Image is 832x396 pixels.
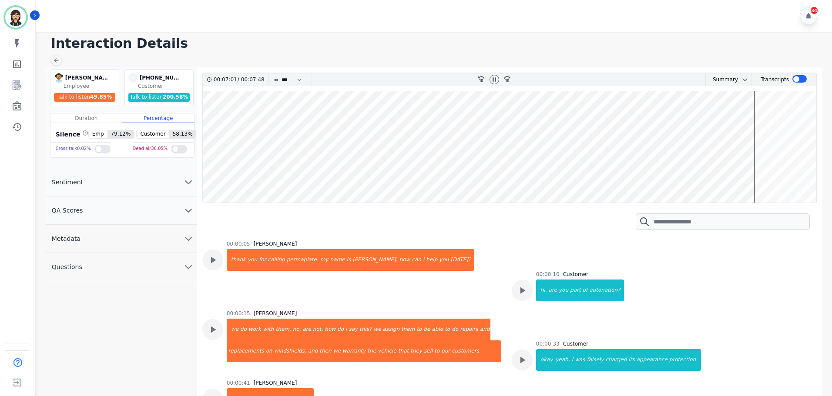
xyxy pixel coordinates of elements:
div: of [582,280,589,301]
div: assign [382,319,400,340]
div: thank [228,249,247,271]
button: Questions chevron down [45,253,197,281]
div: my [319,249,329,271]
div: the [366,340,377,362]
div: that [397,340,409,362]
div: [PHONE_NUMBER] [140,73,183,83]
span: 79.12 % [107,130,134,138]
span: Metadata [45,234,87,243]
div: be [423,319,431,340]
svg: chevron down [183,262,194,272]
div: them, [275,319,292,340]
div: then [319,340,332,362]
div: to [444,319,451,340]
div: was [574,349,586,371]
div: Summary [706,73,738,86]
div: how [324,319,336,340]
button: Sentiment chevron down [45,168,197,196]
div: charged [604,349,627,371]
div: customers. [451,340,501,362]
div: hi. [537,280,548,301]
button: Metadata chevron down [45,225,197,253]
div: 00:00:15 [227,310,250,317]
div: this? [359,319,372,340]
svg: chevron down [183,177,194,187]
div: calling [267,249,286,271]
span: 49.85 % [90,94,112,100]
div: [PERSON_NAME] [254,240,297,247]
div: warranty [342,340,367,362]
svg: chevron down [183,205,194,216]
div: windshields, [273,340,307,362]
div: Talk to listen [54,93,116,102]
div: autonation? [588,280,624,301]
span: QA Scores [45,206,90,215]
div: to [433,340,440,362]
button: QA Scores chevron down [45,196,197,225]
span: Customer [137,130,169,138]
div: 00:07:01 [214,73,238,86]
span: Emp [89,130,107,138]
div: Silence [54,130,88,139]
div: 00:00:41 [227,379,250,386]
div: Duration [50,113,122,123]
div: no, [292,319,302,340]
div: Transcripts [761,73,789,86]
div: do [239,319,248,340]
div: Talk to listen [128,93,190,102]
div: Dead air 36.05 % [133,143,168,155]
div: [DATE]? [450,249,474,271]
div: yeah, [554,349,570,371]
span: - [128,73,138,83]
div: name [329,249,346,271]
div: say [348,319,359,340]
div: help [425,249,438,271]
svg: chevron down [741,76,748,83]
h1: Interaction Details [51,36,823,51]
div: Percentage [122,113,194,123]
div: can [411,249,422,271]
div: them [400,319,416,340]
div: [PERSON_NAME] [254,379,297,386]
div: do [451,319,459,340]
div: replacements [228,340,265,362]
div: protection. [668,349,701,371]
div: 00:07:48 [239,73,263,86]
div: they [409,340,423,362]
div: repairs [459,319,479,340]
div: sell [423,340,433,362]
div: [PERSON_NAME] [254,310,297,317]
div: work [248,319,262,340]
div: on [265,340,273,362]
svg: chevron down [183,233,194,244]
div: is [346,249,352,271]
div: 00:00:10 [536,271,560,278]
div: you [247,249,258,271]
div: not, [312,319,324,340]
div: falsely [586,349,604,371]
div: i [422,249,425,271]
span: Questions [45,263,89,271]
div: with [262,319,275,340]
div: part [569,280,582,301]
div: permaplate. [286,249,319,271]
div: appearance [636,349,668,371]
div: 00:00:33 [536,340,560,347]
div: 00:00:05 [227,240,250,247]
div: Customer [563,340,588,347]
div: its [627,349,635,371]
div: we [332,340,342,362]
span: 200.58 % [163,94,188,100]
div: vehicle [377,340,397,362]
div: our [440,340,451,362]
span: 58.13 % [169,130,196,138]
div: you [438,249,450,271]
div: do [336,319,345,340]
div: 34 [811,7,818,14]
div: [PERSON_NAME] [65,73,109,83]
div: / [214,73,267,86]
div: are [302,319,312,340]
div: to [416,319,423,340]
div: Cross talk 0.02 % [56,143,91,155]
div: Customer [138,83,191,90]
